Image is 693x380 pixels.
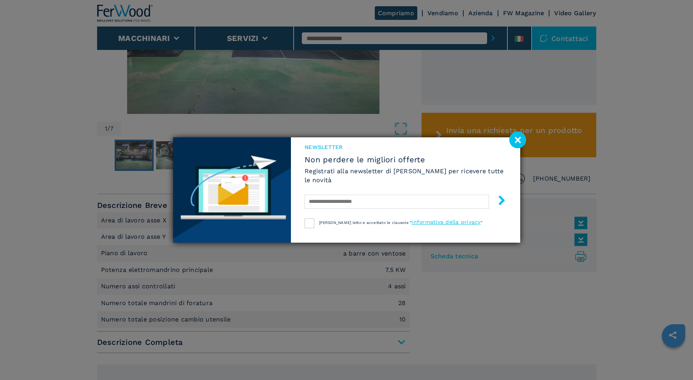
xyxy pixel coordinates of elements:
button: submit-button [489,192,507,211]
h6: Registrati alla newsletter di [PERSON_NAME] per ricevere tutte le novità [305,167,506,185]
img: Newsletter image [173,137,291,243]
span: [PERSON_NAME] letto e accettato le clausole " [319,220,411,225]
span: " [481,220,482,225]
a: informativa della privacy [411,219,480,225]
span: NEWSLETTER [305,143,506,151]
span: Non perdere le migliori offerte [305,155,506,164]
